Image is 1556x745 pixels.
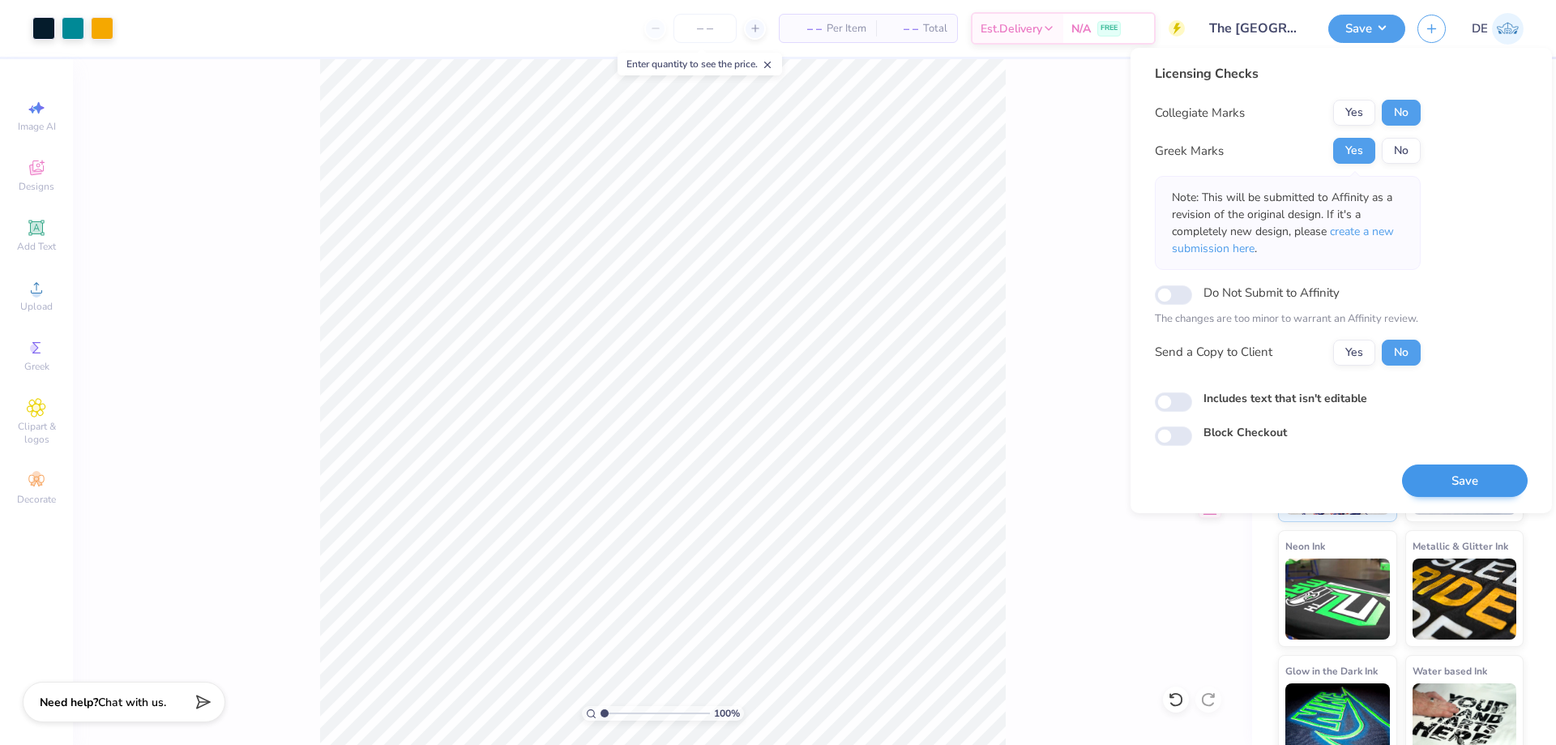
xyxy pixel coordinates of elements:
[1155,311,1421,328] p: The changes are too minor to warrant an Affinity review.
[789,20,822,37] span: – –
[24,360,49,373] span: Greek
[1155,343,1272,362] div: Send a Copy to Client
[1333,340,1375,366] button: Yes
[1402,465,1528,498] button: Save
[98,695,166,710] span: Chat with us.
[1285,662,1378,679] span: Glow in the Dark Ink
[20,300,53,313] span: Upload
[1172,189,1404,257] p: Note: This will be submitted to Affinity as a revision of the original design. If it's a complete...
[673,14,737,43] input: – –
[886,20,918,37] span: – –
[1155,104,1245,122] div: Collegiate Marks
[1155,64,1421,83] div: Licensing Checks
[17,240,56,253] span: Add Text
[714,706,740,721] span: 100 %
[1413,559,1517,640] img: Metallic & Glitter Ink
[8,420,65,446] span: Clipart & logos
[1203,390,1367,407] label: Includes text that isn't editable
[1413,537,1508,554] span: Metallic & Glitter Ink
[1203,424,1287,441] label: Block Checkout
[827,20,866,37] span: Per Item
[923,20,947,37] span: Total
[1285,537,1325,554] span: Neon Ink
[1203,282,1340,303] label: Do Not Submit to Affinity
[1328,15,1405,43] button: Save
[1333,100,1375,126] button: Yes
[618,53,782,75] div: Enter quantity to see the price.
[1155,142,1224,161] div: Greek Marks
[1382,100,1421,126] button: No
[1472,13,1524,45] a: DE
[1472,19,1488,38] span: DE
[1382,340,1421,366] button: No
[1101,23,1118,34] span: FREE
[1285,559,1390,640] img: Neon Ink
[1382,138,1421,164] button: No
[1492,13,1524,45] img: Djian Evardoni
[1071,20,1091,37] span: N/A
[981,20,1042,37] span: Est. Delivery
[40,695,98,710] strong: Need help?
[17,493,56,506] span: Decorate
[1333,138,1375,164] button: Yes
[1197,12,1316,45] input: Untitled Design
[1413,662,1487,679] span: Water based Ink
[19,180,54,193] span: Designs
[18,120,56,133] span: Image AI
